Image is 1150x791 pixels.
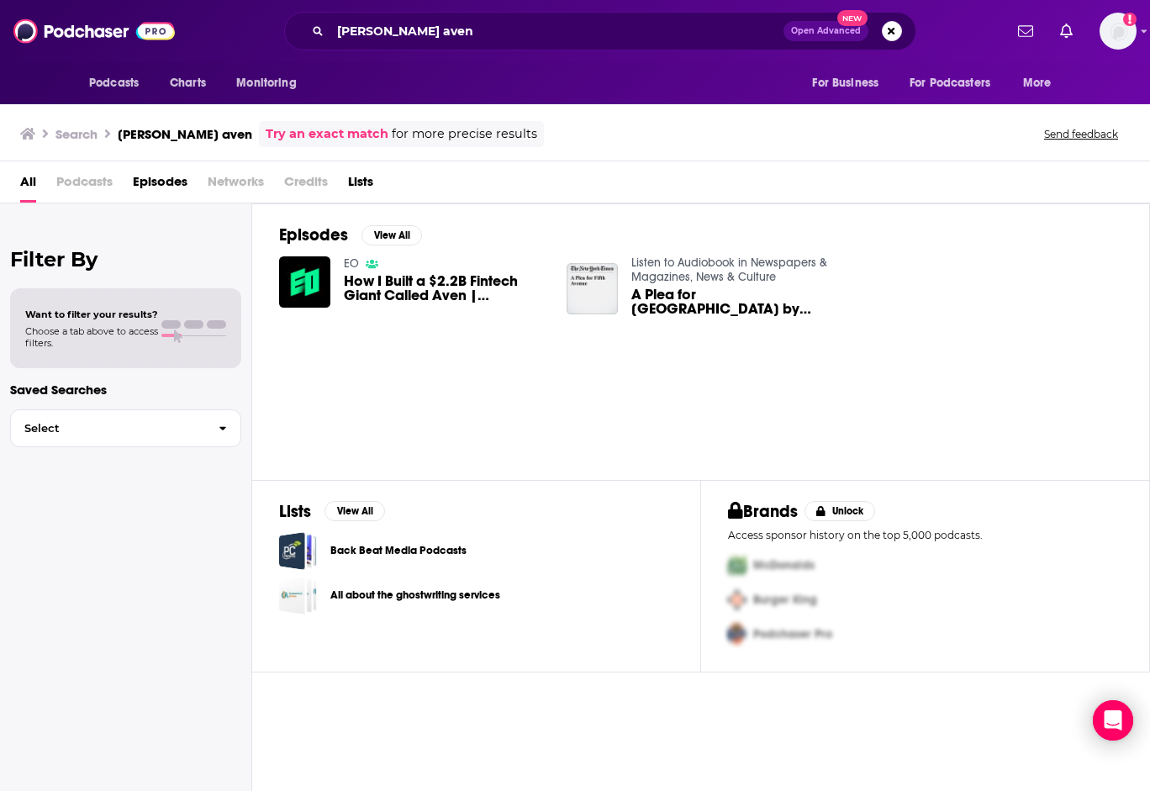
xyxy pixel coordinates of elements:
span: A Plea for [GEOGRAPHIC_DATA] by [PERSON_NAME] | Free Audiobook [631,287,835,316]
button: open menu [224,67,318,99]
h3: [PERSON_NAME] aven [118,126,252,142]
button: open menu [77,67,161,99]
a: EO [344,256,359,271]
button: Send feedback [1039,127,1123,141]
a: All about the ghostwriting services [279,577,317,614]
span: How I Built a $2.2B Fintech Giant Called Aven | [PERSON_NAME], Cofounder & CEO | EO [344,274,547,303]
a: All about the ghostwriting services [330,586,500,604]
span: Want to filter your results? [25,308,158,320]
a: Show notifications dropdown [1053,17,1079,45]
p: Access sponsor history on the top 5,000 podcasts. [728,529,1122,541]
button: open menu [800,67,899,99]
div: Open Intercom Messenger [1093,700,1133,741]
a: ListsView All [279,501,385,522]
a: Episodes [133,168,187,203]
button: Unlock [804,501,876,521]
span: Select [11,423,205,434]
a: Charts [159,67,216,99]
a: Back Beat Media Podcasts [279,532,317,570]
button: View All [324,501,385,521]
p: Saved Searches [10,382,241,398]
button: Select [10,409,241,447]
a: How I Built a $2.2B Fintech Giant Called Aven | Sadi Khan, Cofounder & CEO | EO [344,274,547,303]
span: Charts [170,71,206,95]
img: First Pro Logo [721,548,753,583]
img: Third Pro Logo [721,617,753,651]
h2: Episodes [279,224,348,245]
div: Search podcasts, credits, & more... [284,12,916,50]
span: For Business [812,71,878,95]
img: A Plea for Fifth Avenue by Janette Sadik Khan | Free Audiobook [567,263,618,314]
span: Networks [208,168,264,203]
span: Open Advanced [791,27,861,35]
span: More [1023,71,1052,95]
a: Back Beat Media Podcasts [330,541,467,560]
a: Listen to Audiobook in Newspapers & Magazines, News & Culture [631,256,827,284]
h2: Lists [279,501,311,522]
span: Logged in as Jeffmarschner [1100,13,1137,50]
span: Burger King [753,593,817,607]
a: Show notifications dropdown [1011,17,1040,45]
a: Try an exact match [266,124,388,144]
span: for more precise results [392,124,537,144]
span: Monitoring [236,71,296,95]
span: McDonalds [753,558,815,572]
span: Podcasts [56,168,113,203]
button: Show profile menu [1100,13,1137,50]
button: open menu [899,67,1015,99]
h2: Brands [728,501,798,522]
img: Podchaser - Follow, Share and Rate Podcasts [13,15,175,47]
a: EpisodesView All [279,224,422,245]
span: Podchaser Pro [753,627,832,641]
img: Second Pro Logo [721,583,753,617]
span: For Podcasters [910,71,990,95]
span: New [837,10,868,26]
a: Lists [348,168,373,203]
span: Credits [284,168,328,203]
img: User Profile [1100,13,1137,50]
h3: Search [55,126,98,142]
button: Open AdvancedNew [783,21,868,41]
h2: Filter By [10,247,241,272]
input: Search podcasts, credits, & more... [330,18,783,45]
a: A Plea for Fifth Avenue by Janette Sadik Khan | Free Audiobook [631,287,835,316]
svg: Add a profile image [1123,13,1137,26]
button: View All [361,225,422,245]
a: All [20,168,36,203]
img: How I Built a $2.2B Fintech Giant Called Aven | Sadi Khan, Cofounder & CEO | EO [279,256,330,308]
span: Choose a tab above to access filters. [25,325,158,349]
button: open menu [1011,67,1073,99]
span: Podcasts [89,71,139,95]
